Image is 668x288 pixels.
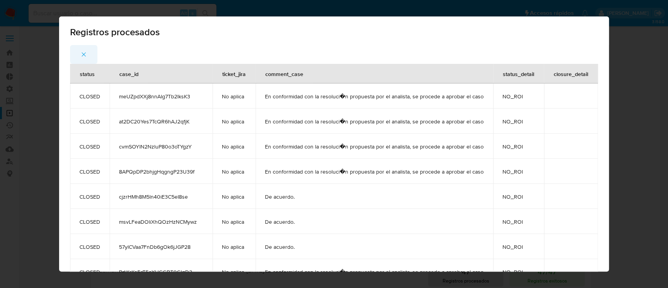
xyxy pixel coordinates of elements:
[493,64,544,83] div: status_detail
[79,93,100,100] span: CLOSED
[502,168,535,175] span: NO_ROI
[110,64,148,83] div: case_id
[222,218,246,225] span: No aplica
[265,143,484,150] span: En conformidad con la resoluci�n propuesta por el analista, se procede a aprobar el caso
[119,118,203,125] span: at2DC20Yes7TcQR6hAJ2qfjK
[222,268,246,275] span: No aplica
[119,143,203,150] span: cvmSOYlN2NzluP80o3oTYgzY
[222,193,246,200] span: No aplica
[544,64,598,83] div: closure_detail
[222,243,246,250] span: No aplica
[119,218,203,225] span: msvLFeaDOliXhQOzHzNCMywz
[265,243,484,250] span: De acuerdo.
[222,93,246,100] span: No aplica
[265,218,484,225] span: De acuerdo.
[265,168,484,175] span: En conformidad con la resoluci�n propuesta por el analista, se procede a aprobar el caso
[222,168,246,175] span: No aplica
[79,193,100,200] span: CLOSED
[79,143,100,150] span: CLOSED
[70,64,104,83] div: status
[119,193,203,200] span: cjzrHMh8M5ln40iE3C5eI8se
[502,268,535,275] span: NO_ROI
[265,118,484,125] span: En conformidad con la resoluci�n propuesta por el analista, se procede a aprobar el caso
[119,168,203,175] span: 8APQpDP2bhjgHqgngP23U39f
[79,118,100,125] span: CLOSED
[256,64,313,83] div: comment_case
[265,93,484,100] span: En conformidad con la resoluci�n propuesta por el analista, se procede a aprobar el caso
[222,118,246,125] span: No aplica
[265,268,484,275] span: En conformidad con la resoluci�n propuesta por el analista, se procede a aprobar el caso
[265,193,484,200] span: De acuerdo.
[79,218,100,225] span: CLOSED
[502,118,535,125] span: NO_ROI
[502,143,535,150] span: NO_ROI
[79,168,100,175] span: CLOSED
[222,143,246,150] span: No aplica
[213,64,255,83] div: ticket_jira
[502,218,535,225] span: NO_ROI
[70,27,598,37] span: Registros procesados
[502,93,535,100] span: NO_ROI
[119,243,203,250] span: 57ylCVaa7FnDb6gOk6jJGP28
[502,243,535,250] span: NO_ROI
[119,268,203,275] span: PdiKrKsEaT5cXUGGRT0GlqD2
[79,243,100,250] span: CLOSED
[119,93,203,100] span: meUZpdXXj8nnAlg7Tb2lksK3
[79,268,100,275] span: CLOSED
[502,193,535,200] span: NO_ROI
